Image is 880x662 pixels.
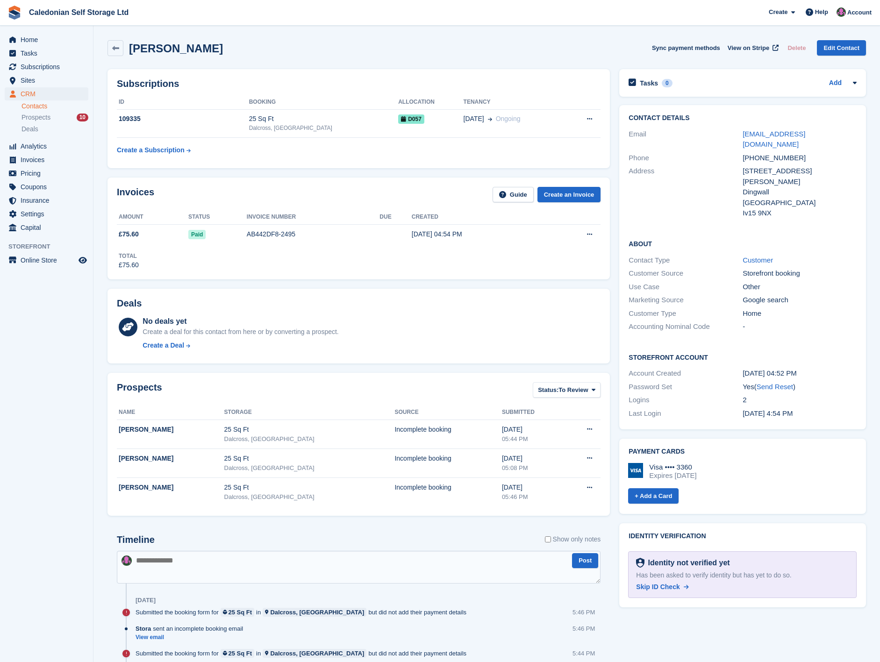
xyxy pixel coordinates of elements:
a: menu [5,221,88,234]
h2: Deals [117,298,142,309]
span: £75.60 [119,229,139,239]
div: Home [743,308,857,319]
a: Edit Contact [817,40,866,56]
span: Pricing [21,167,77,180]
h2: Tasks [640,79,658,87]
h2: Prospects [117,382,162,399]
span: To Review [558,385,588,395]
a: Create a Deal [143,341,338,350]
div: Create a Subscription [117,145,185,155]
a: Preview store [77,255,88,266]
a: Create an Invoice [537,187,601,202]
span: Insurance [21,194,77,207]
div: [PHONE_NUMBER] [743,153,857,164]
div: 25 Sq Ft [224,425,395,434]
span: Skip ID Check [636,583,680,591]
span: Ongoing [496,115,521,122]
div: Address [629,166,743,219]
a: Dalcross, [GEOGRAPHIC_DATA] [263,608,366,617]
span: Capital [21,221,77,234]
th: Source [394,405,501,420]
img: Lois Holling [837,7,846,17]
th: Storage [224,405,395,420]
a: menu [5,87,88,100]
span: CRM [21,87,77,100]
div: [DATE] [502,483,564,492]
time: 2025-09-20 15:54:58 UTC [743,409,793,417]
div: [DATE] [502,454,564,463]
div: Create a deal for this contact from here or by converting a prospect. [143,327,338,337]
a: + Add a Card [628,488,679,504]
div: Dalcross, [GEOGRAPHIC_DATA] [270,649,364,658]
th: ID [117,95,249,110]
div: Yes [743,382,857,392]
div: 0 [662,79,673,87]
div: Accounting Nominal Code [629,321,743,332]
div: Has been asked to verify identity but has yet to do so. [636,570,849,580]
h2: Invoices [117,187,154,202]
span: Prospects [21,113,50,122]
label: Show only notes [545,534,601,544]
a: menu [5,74,88,87]
div: Use Case [629,282,743,292]
div: Create a Deal [143,341,184,350]
a: View email [136,634,248,641]
a: menu [5,180,88,193]
div: [DATE] 04:52 PM [743,368,857,379]
a: menu [5,254,88,267]
span: Invoices [21,153,77,166]
span: Sites [21,74,77,87]
a: Create a Subscription [117,142,191,159]
span: Storefront [8,242,93,251]
div: Account Created [629,368,743,379]
th: Status [188,210,247,225]
span: View on Stripe [728,43,769,53]
div: Visa •••• 3360 [649,463,696,471]
a: [EMAIL_ADDRESS][DOMAIN_NAME] [743,130,805,149]
img: stora-icon-8386f47178a22dfd0bd8f6a31ec36ba5ce8667c1dd55bd0f319d3a0aa187defe.svg [7,6,21,20]
th: Name [117,405,224,420]
div: 25 Sq Ft [224,483,395,492]
div: 25 Sq Ft [229,608,252,617]
a: menu [5,207,88,221]
a: 25 Sq Ft [221,608,254,617]
div: Total [119,252,139,260]
h2: Contact Details [629,114,857,122]
th: Due [379,210,411,225]
a: Deals [21,124,88,134]
h2: Identity verification [629,533,857,540]
h2: [PERSON_NAME] [129,42,223,55]
span: Subscriptions [21,60,77,73]
div: Incomplete booking [394,425,501,434]
div: Last Login [629,408,743,419]
span: Settings [21,207,77,221]
div: Marketing Source [629,295,743,306]
h2: Subscriptions [117,78,601,89]
div: 25 Sq Ft [229,649,252,658]
th: Created [412,210,548,225]
div: Customer Type [629,308,743,319]
div: Phone [629,153,743,164]
div: Logins [629,395,743,406]
button: Post [572,553,598,569]
img: Lois Holling [122,555,132,566]
span: Deals [21,125,38,134]
span: Stora [136,624,151,633]
div: [PERSON_NAME] [119,425,224,434]
th: Allocation [398,95,463,110]
h2: Timeline [117,534,155,545]
a: Contacts [21,102,88,111]
a: View on Stripe [724,40,780,56]
img: Visa Logo [628,463,643,478]
span: [DATE] [464,114,484,124]
h2: Payment cards [629,448,857,456]
div: 25 Sq Ft [224,454,395,463]
div: 5:46 PM [572,624,595,633]
div: [PERSON_NAME] [119,483,224,492]
a: Add [829,78,842,89]
a: Prospects 10 [21,113,88,122]
div: Dalcross, [GEOGRAPHIC_DATA] [224,492,395,502]
span: Create [769,7,787,17]
button: Delete [784,40,809,56]
div: Incomplete booking [394,454,501,463]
